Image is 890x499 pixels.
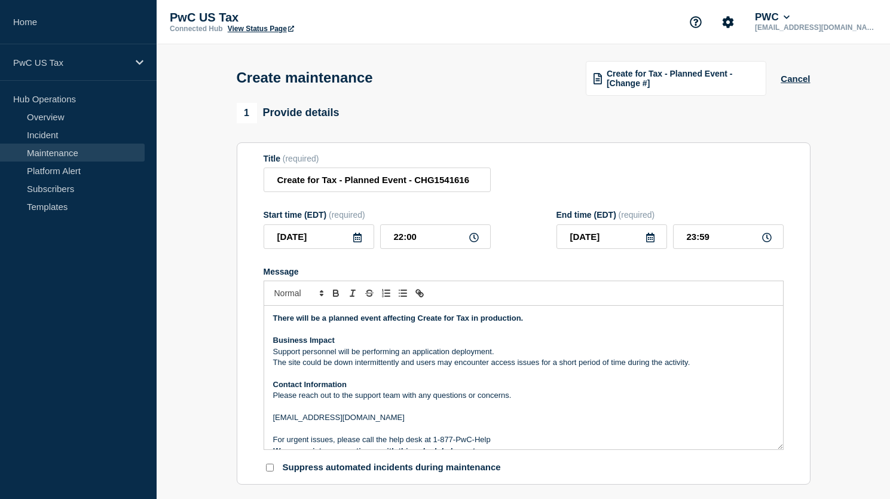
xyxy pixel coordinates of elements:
[673,224,784,249] input: HH:MM
[361,286,378,300] button: Toggle strikethrough text
[237,103,257,123] span: 1
[273,346,774,357] p: Support personnel will be performing an application deployment.
[266,464,274,471] input: Suppress automated incidents during maintenance
[344,286,361,300] button: Toggle italic text
[269,286,328,300] span: Font size
[329,210,365,220] span: (required)
[411,286,428,300] button: Toggle link
[556,224,667,249] input: YYYY-MM-DD
[273,434,774,445] p: For urgent issues, please call the help desk at 1-877-PwC-Help
[715,10,741,35] button: Account settings
[273,446,477,455] em: We appreciate your patience with this scheduled event.
[237,69,373,86] h1: Create maintenance
[237,103,340,123] div: Provide details
[328,286,344,300] button: Toggle bold text
[273,357,774,368] p: The site could be down intermittently and users may encounter access issues for a short period of...
[264,168,491,192] input: Title
[380,224,491,249] input: HH:MM
[264,154,491,163] div: Title
[594,73,602,84] img: template icon
[283,462,501,473] p: Suppress automated incidents during maintenance
[170,11,409,25] p: PwC US Tax
[607,69,759,88] span: Create for Tax - Planned Event - [Change #]
[170,25,223,33] p: Connected Hub
[228,25,294,33] a: View Status Page
[13,57,128,68] p: PwC US Tax
[683,10,708,35] button: Support
[264,267,784,276] div: Message
[273,336,335,345] strong: Business Impact
[273,412,774,423] p: [EMAIL_ADDRESS][DOMAIN_NAME]
[264,224,374,249] input: YYYY-MM-DD
[753,11,792,23] button: PWC
[781,74,810,84] button: Cancel
[273,380,347,389] strong: Contact Information
[753,23,877,32] p: [EMAIL_ADDRESS][DOMAIN_NAME]
[283,154,319,163] span: (required)
[556,210,784,220] div: End time (EDT)
[264,210,491,220] div: Start time (EDT)
[394,286,411,300] button: Toggle bulleted list
[378,286,394,300] button: Toggle ordered list
[273,390,774,401] p: Please reach out to the support team with any questions or concerns.
[273,314,524,322] strong: There will be a planned event affecting Create for Tax in production.
[264,306,783,449] div: Message
[619,210,655,220] span: (required)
